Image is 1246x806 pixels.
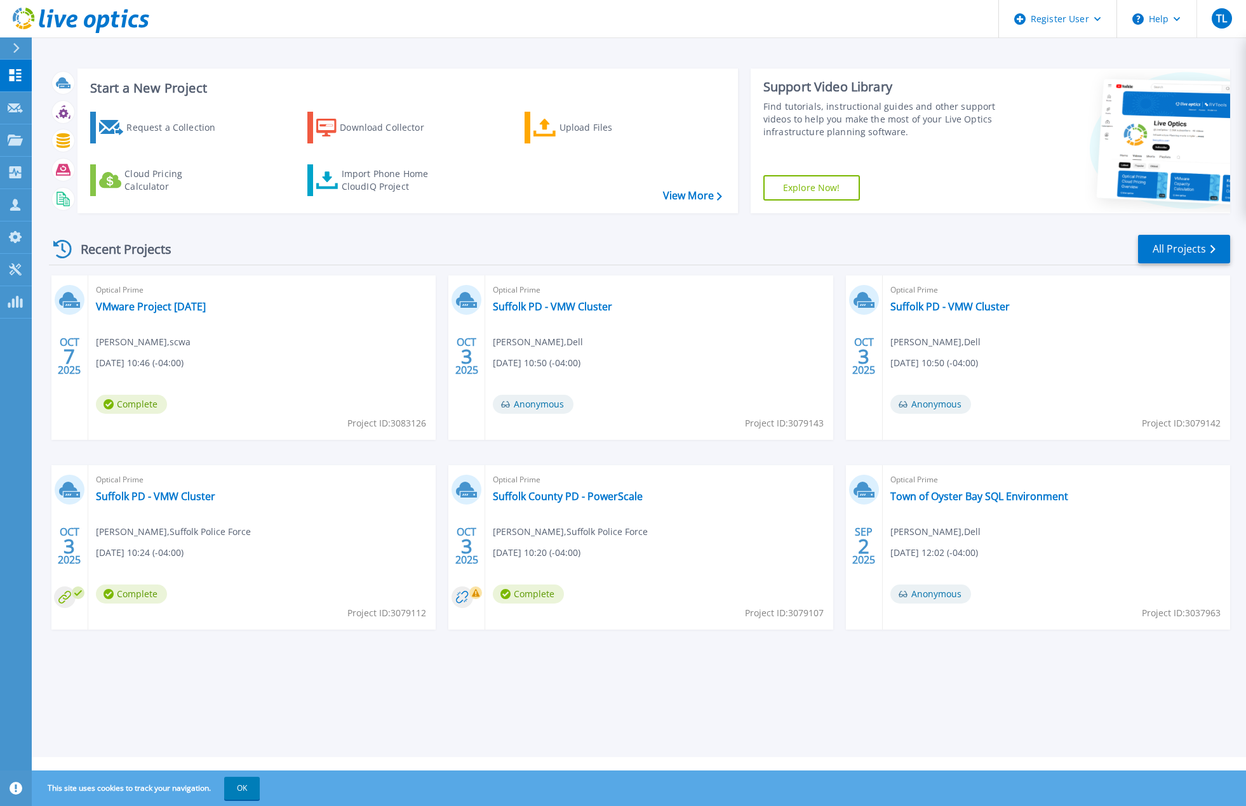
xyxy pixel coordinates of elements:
a: Upload Files [525,112,666,143]
span: [DATE] 10:50 (-04:00) [493,356,580,370]
span: [PERSON_NAME] , Suffolk Police Force [493,525,648,539]
a: VMware Project [DATE] [96,300,206,313]
span: Optical Prime [890,473,1223,487]
span: [PERSON_NAME] , Suffolk Police Force [96,525,251,539]
span: Anonymous [890,395,971,414]
span: Project ID: 3079107 [745,606,824,620]
span: [DATE] 12:02 (-04:00) [890,546,978,560]
a: Suffolk PD - VMW Cluster [493,300,612,313]
span: [PERSON_NAME] , Dell [890,525,981,539]
div: OCT 2025 [57,333,81,380]
span: Project ID: 3083126 [347,416,426,430]
span: Anonymous [890,585,971,604]
span: [DATE] 10:20 (-04:00) [493,546,580,560]
a: Request a Collection [90,112,232,143]
span: TL [1216,13,1227,23]
div: Support Video Library [763,79,1008,95]
span: 3 [461,351,472,362]
span: Optical Prime [890,283,1223,297]
span: [DATE] 10:24 (-04:00) [96,546,184,560]
a: Download Collector [307,112,449,143]
span: This site uses cookies to track your navigation. [35,777,260,800]
div: Import Phone Home CloudIQ Project [342,168,441,193]
div: Cloud Pricing Calculator [124,168,226,193]
button: OK [224,777,260,800]
div: SEP 2025 [852,523,876,569]
a: Suffolk County PD - PowerScale [493,490,643,503]
a: Suffolk PD - VMW Cluster [890,300,1010,313]
span: 3 [461,541,472,552]
a: Cloud Pricing Calculator [90,164,232,196]
span: [PERSON_NAME] , Dell [890,335,981,349]
span: Optical Prime [493,473,825,487]
span: 3 [858,351,869,362]
span: Project ID: 3037963 [1142,606,1221,620]
span: [PERSON_NAME] , Dell [493,335,583,349]
span: Optical Prime [493,283,825,297]
span: Complete [96,585,167,604]
div: Request a Collection [126,115,228,140]
a: Explore Now! [763,175,860,201]
span: Optical Prime [96,283,428,297]
span: Project ID: 3079142 [1142,416,1221,430]
a: All Projects [1138,235,1230,263]
a: Town of Oyster Bay SQL Environment [890,490,1068,503]
span: Anonymous [493,395,573,414]
span: Optical Prime [96,473,428,487]
div: OCT 2025 [455,333,479,380]
span: Complete [493,585,564,604]
div: Recent Projects [49,234,189,265]
a: Suffolk PD - VMW Cluster [96,490,215,503]
div: Download Collector [340,115,441,140]
span: Project ID: 3079143 [745,416,824,430]
span: 7 [64,351,75,362]
span: 2 [858,541,869,552]
div: OCT 2025 [852,333,876,380]
h3: Start a New Project [90,81,721,95]
span: Complete [96,395,167,414]
span: [PERSON_NAME] , scwa [96,335,191,349]
div: OCT 2025 [455,523,479,569]
a: View More [663,190,722,202]
div: Upload Files [559,115,661,140]
span: 3 [64,541,75,552]
span: Project ID: 3079112 [347,606,426,620]
span: [DATE] 10:50 (-04:00) [890,356,978,370]
div: Find tutorials, instructional guides and other support videos to help you make the most of your L... [763,100,1008,138]
span: [DATE] 10:46 (-04:00) [96,356,184,370]
div: OCT 2025 [57,523,81,569]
